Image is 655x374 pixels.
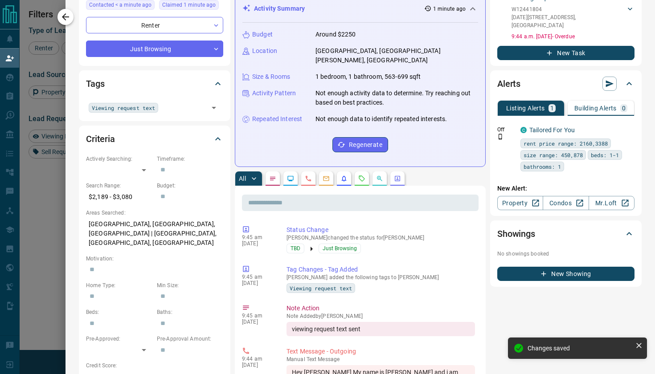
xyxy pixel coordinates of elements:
[622,105,626,111] p: 0
[242,319,273,325] p: [DATE]
[497,227,535,241] h2: Showings
[290,284,352,293] span: Viewing request text
[497,223,635,244] div: Showings
[497,250,635,258] p: No showings booked
[287,313,475,319] p: Note Added by [PERSON_NAME]
[287,274,475,280] p: [PERSON_NAME] added the following tags to [PERSON_NAME]
[287,322,475,336] div: viewing request text sent
[208,102,220,114] button: Open
[497,46,635,60] button: New Task
[323,244,357,253] span: Just Browsing
[497,77,520,91] h2: Alerts
[512,13,626,29] p: [DATE][STREET_ADDRESS] , [GEOGRAPHIC_DATA]
[524,150,583,159] span: size range: 450,878
[287,235,475,241] p: [PERSON_NAME] changed the status for [PERSON_NAME]
[512,4,635,31] div: W12441804[DATE][STREET_ADDRESS],[GEOGRAPHIC_DATA]
[315,89,478,107] p: Not enough activity data to determine. Try reaching out based on best practices.
[86,155,152,163] p: Actively Searching:
[315,72,421,81] p: 1 bedroom, 1 bathroom, 563-699 sqft
[86,77,104,91] h2: Tags
[242,0,478,17] div: Activity Summary1 minute ago
[524,162,561,171] span: bathrooms: 1
[252,72,291,81] p: Size & Rooms
[287,347,475,356] p: Text Message - Outgoing
[242,313,273,319] p: 9:45 am
[315,46,478,65] p: [GEOGRAPHIC_DATA], [GEOGRAPHIC_DATA][PERSON_NAME], [GEOGRAPHIC_DATA]
[550,105,554,111] p: 1
[86,281,152,289] p: Home Type:
[86,132,115,146] h2: Criteria
[287,356,305,362] span: manual
[252,30,273,39] p: Budget
[376,175,383,182] svg: Opportunities
[589,196,635,210] a: Mr.Loft
[86,41,223,57] div: Just Browsing
[394,175,401,182] svg: Agent Actions
[242,274,273,280] p: 9:45 am
[254,4,305,13] p: Activity Summary
[86,128,223,150] div: Criteria
[242,280,273,286] p: [DATE]
[89,0,151,9] span: Contacted < a minute ago
[497,267,635,281] button: New Showing
[512,5,626,13] p: W12441804
[252,46,277,56] p: Location
[157,281,223,289] p: Min Size:
[512,33,635,41] p: 9:44 a.m. [DATE] - Overdue
[291,244,300,253] span: TBD
[340,175,348,182] svg: Listing Alerts
[358,175,365,182] svg: Requests
[252,114,302,124] p: Repeated Interest
[162,0,216,9] span: Claimed 1 minute ago
[86,17,223,33] div: Renter
[86,255,223,263] p: Motivation:
[524,139,608,148] span: rent price range: 2160,3388
[574,105,617,111] p: Building Alerts
[287,304,475,313] p: Note Action
[528,345,632,352] div: Changes saved
[86,217,223,250] p: [GEOGRAPHIC_DATA], [GEOGRAPHIC_DATA], [GEOGRAPHIC_DATA] | [GEOGRAPHIC_DATA], [GEOGRAPHIC_DATA], [...
[543,196,589,210] a: Condos
[157,182,223,190] p: Budget:
[239,175,246,182] p: All
[287,356,475,362] p: Text Message
[86,335,152,343] p: Pre-Approved:
[497,184,635,193] p: New Alert:
[157,308,223,316] p: Baths:
[242,234,273,240] p: 9:45 am
[287,175,294,182] svg: Lead Browsing Activity
[315,30,356,39] p: Around $2250
[242,362,273,368] p: [DATE]
[86,182,152,190] p: Search Range:
[497,196,543,210] a: Property
[157,335,223,343] p: Pre-Approval Amount:
[287,265,475,274] p: Tag Changes - Tag Added
[86,362,223,370] p: Credit Score:
[506,105,545,111] p: Listing Alerts
[242,240,273,247] p: [DATE]
[269,175,276,182] svg: Notes
[86,190,152,204] p: $2,189 - $3,080
[497,134,504,140] svg: Push Notification Only
[86,73,223,94] div: Tags
[529,126,575,134] a: Tailored For You
[323,175,330,182] svg: Emails
[92,103,155,112] span: Viewing request text
[287,225,475,235] p: Status Change
[497,73,635,94] div: Alerts
[591,150,619,159] span: beds: 1-1
[86,209,223,217] p: Areas Searched:
[157,155,223,163] p: Timeframe:
[86,308,152,316] p: Beds:
[520,127,527,133] div: condos.ca
[433,5,466,13] p: 1 minute ago
[315,114,447,124] p: Not enough data to identify repeated interests.
[497,126,515,134] p: Off
[242,356,273,362] p: 9:44 am
[332,137,388,152] button: Regenerate
[305,175,312,182] svg: Calls
[252,89,296,98] p: Activity Pattern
